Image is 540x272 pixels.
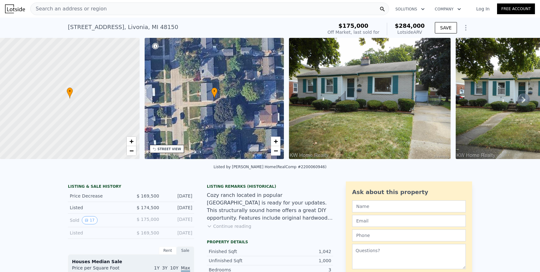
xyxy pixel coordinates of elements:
button: Continue reading [207,223,251,229]
div: [DATE] [164,193,192,199]
div: 1,000 [270,257,331,264]
div: [DATE] [164,204,192,211]
a: Zoom in [127,137,136,146]
button: Solutions [390,3,430,15]
div: Property details [207,239,333,245]
input: Email [352,215,466,227]
img: Lotside [5,4,25,13]
div: Sale [177,246,194,255]
span: − [129,147,133,155]
a: Zoom out [271,146,280,156]
span: + [129,137,133,145]
span: + [274,137,278,145]
a: Log In [469,6,497,12]
div: Listed [70,230,126,236]
input: Name [352,200,466,212]
div: [STREET_ADDRESS] , Livonia , MI 48150 [68,23,178,32]
span: Search an address or region [31,5,107,13]
div: Listing Remarks (Historical) [207,184,333,189]
span: $ 175,000 [137,217,159,222]
span: $ 169,500 [137,230,159,235]
img: Sale: 139786752 Parcel: 47322995 [289,38,451,159]
div: Ask about this property [352,188,466,197]
div: Unfinished Sqft [209,257,270,264]
div: STREET VIEW [158,147,181,151]
span: $ 174,500 [137,205,159,210]
div: Houses Median Sale [72,258,190,265]
span: $284,000 [395,22,425,29]
div: [DATE] [164,216,192,224]
div: LISTING & SALE HISTORY [68,184,194,190]
div: Listed [70,204,126,211]
div: Cozy ranch located in popular [GEOGRAPHIC_DATA] is ready for your updates. This structurally soun... [207,192,333,222]
button: Company [430,3,466,15]
div: 1,042 [270,248,331,255]
div: [DATE] [164,230,192,236]
span: 3Y [162,265,167,270]
span: − [274,147,278,155]
div: Rent [159,246,177,255]
a: Zoom in [271,137,280,146]
span: • [211,88,218,94]
span: $175,000 [339,22,369,29]
span: Max [181,265,190,272]
a: Zoom out [127,146,136,156]
button: Show Options [459,21,472,34]
a: Free Account [497,3,535,14]
div: Lotside ARV [395,29,425,35]
span: • [67,88,73,94]
div: • [211,87,218,98]
div: Finished Sqft [209,248,270,255]
div: Sold [70,216,126,224]
div: • [67,87,73,98]
div: Off Market, last sold for [327,29,379,35]
div: Price Decrease [70,193,126,199]
span: 10Y [170,265,178,270]
input: Phone [352,229,466,241]
span: 1Y [154,265,159,270]
div: Listed by [PERSON_NAME] Home (RealComp #2200060946) [213,165,327,169]
button: View historical data [82,216,97,224]
span: $ 169,500 [137,193,159,198]
button: SAVE [435,22,457,33]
